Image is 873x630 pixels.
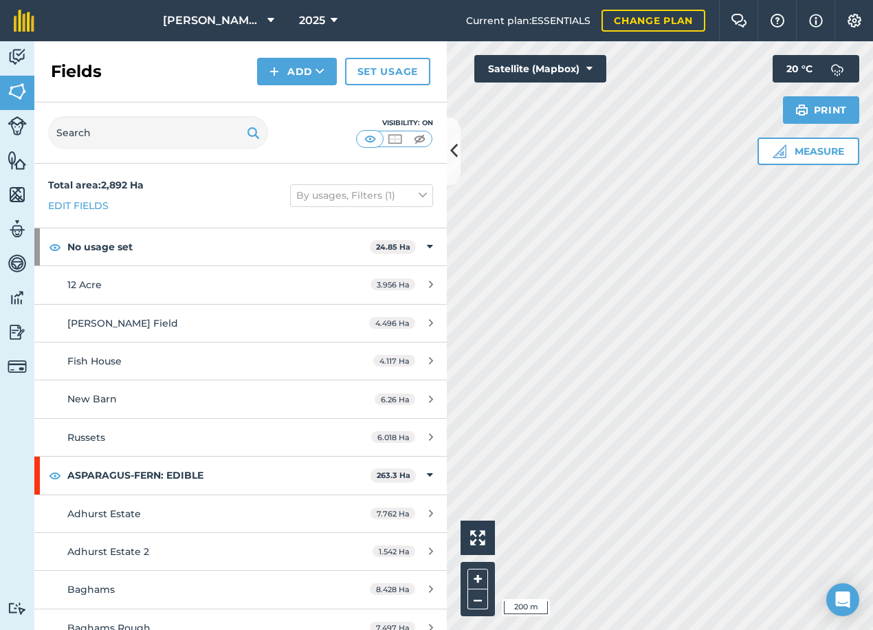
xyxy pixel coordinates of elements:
button: 20 °C [773,55,859,83]
img: svg+xml;base64,PD94bWwgdmVyc2lvbj0iMS4wIiBlbmNvZGluZz0idXRmLTgiPz4KPCEtLSBHZW5lcmF0b3I6IEFkb2JlIE... [8,47,27,67]
span: 12 Acre [67,279,102,291]
img: svg+xml;base64,PHN2ZyB4bWxucz0iaHR0cDovL3d3dy53My5vcmcvMjAwMC9zdmciIHdpZHRoPSIxOSIgaGVpZ2h0PSIyNC... [247,124,260,141]
div: No usage set24.85 Ha [34,228,447,265]
div: Visibility: On [356,118,433,129]
strong: ASPARAGUS-FERN: EDIBLE [67,457,371,494]
button: Print [783,96,860,124]
button: Measure [758,138,859,165]
img: Two speech bubbles overlapping with the left bubble in the forefront [731,14,747,28]
button: Add [257,58,337,85]
img: svg+xml;base64,PD94bWwgdmVyc2lvbj0iMS4wIiBlbmNvZGluZz0idXRmLTgiPz4KPCEtLSBHZW5lcmF0b3I6IEFkb2JlIE... [8,287,27,308]
span: Baghams [67,583,115,596]
a: Baghams8.428 Ha [34,571,447,608]
img: svg+xml;base64,PD94bWwgdmVyc2lvbj0iMS4wIiBlbmNvZGluZz0idXRmLTgiPz4KPCEtLSBHZW5lcmF0b3I6IEFkb2JlIE... [8,253,27,274]
button: – [467,589,488,609]
img: A question mark icon [769,14,786,28]
img: svg+xml;base64,PD94bWwgdmVyc2lvbj0iMS4wIiBlbmNvZGluZz0idXRmLTgiPz4KPCEtLSBHZW5lcmF0b3I6IEFkb2JlIE... [8,322,27,343]
a: Russets6.018 Ha [34,419,447,456]
button: By usages, Filters (1) [290,184,433,206]
span: 6.018 Ha [371,431,415,443]
span: 7.762 Ha [371,508,415,519]
a: Fish House4.117 Ha [34,343,447,380]
span: [PERSON_NAME] Field [67,317,178,329]
strong: 24.85 Ha [376,242,410,252]
img: svg+xml;base64,PHN2ZyB4bWxucz0iaHR0cDovL3d3dy53My5vcmcvMjAwMC9zdmciIHdpZHRoPSI1NiIgaGVpZ2h0PSI2MC... [8,150,27,171]
img: Ruler icon [773,144,786,158]
a: [PERSON_NAME] Field4.496 Ha [34,305,447,342]
img: svg+xml;base64,PD94bWwgdmVyc2lvbj0iMS4wIiBlbmNvZGluZz0idXRmLTgiPz4KPCEtLSBHZW5lcmF0b3I6IEFkb2JlIE... [8,357,27,376]
a: 12 Acre3.956 Ha [34,266,447,303]
div: ASPARAGUS-FERN: EDIBLE263.3 Ha [34,457,447,494]
span: Adhurst Estate [67,508,141,520]
span: [PERSON_NAME] Farm Life [163,12,262,29]
img: svg+xml;base64,PHN2ZyB4bWxucz0iaHR0cDovL3d3dy53My5vcmcvMjAwMC9zdmciIHdpZHRoPSI1NiIgaGVpZ2h0PSI2MC... [8,81,27,102]
strong: 263.3 Ha [377,470,410,480]
img: svg+xml;base64,PD94bWwgdmVyc2lvbj0iMS4wIiBlbmNvZGluZz0idXRmLTgiPz4KPCEtLSBHZW5lcmF0b3I6IEFkb2JlIE... [8,116,27,135]
span: Adhurst Estate 2 [67,545,149,558]
img: svg+xml;base64,PHN2ZyB4bWxucz0iaHR0cDovL3d3dy53My5vcmcvMjAwMC9zdmciIHdpZHRoPSI1MCIgaGVpZ2h0PSI0MC... [362,132,379,146]
div: Open Intercom Messenger [826,583,859,616]
img: svg+xml;base64,PHN2ZyB4bWxucz0iaHR0cDovL3d3dy53My5vcmcvMjAwMC9zdmciIHdpZHRoPSIxOCIgaGVpZ2h0PSIyNC... [49,239,61,255]
a: New Barn6.26 Ha [34,380,447,417]
span: 20 ° C [786,55,813,83]
span: Fish House [67,355,122,367]
img: svg+xml;base64,PHN2ZyB4bWxucz0iaHR0cDovL3d3dy53My5vcmcvMjAwMC9zdmciIHdpZHRoPSIxOCIgaGVpZ2h0PSIyNC... [49,467,61,484]
img: svg+xml;base64,PHN2ZyB4bWxucz0iaHR0cDovL3d3dy53My5vcmcvMjAwMC9zdmciIHdpZHRoPSIxOSIgaGVpZ2h0PSIyNC... [795,102,808,118]
img: svg+xml;base64,PHN2ZyB4bWxucz0iaHR0cDovL3d3dy53My5vcmcvMjAwMC9zdmciIHdpZHRoPSI1MCIgaGVpZ2h0PSI0MC... [411,132,428,146]
span: Current plan : ESSENTIALS [466,13,590,28]
span: 6.26 Ha [375,393,415,405]
img: fieldmargin Logo [14,10,34,32]
img: svg+xml;base64,PD94bWwgdmVyc2lvbj0iMS4wIiBlbmNvZGluZz0idXRmLTgiPz4KPCEtLSBHZW5lcmF0b3I6IEFkb2JlIE... [824,55,851,83]
img: A cog icon [846,14,863,28]
span: 2025 [299,12,325,29]
a: Change plan [601,10,705,32]
span: 3.956 Ha [371,279,415,290]
span: Russets [67,431,105,444]
span: 8.428 Ha [370,583,415,595]
img: svg+xml;base64,PD94bWwgdmVyc2lvbj0iMS4wIiBlbmNvZGluZz0idXRmLTgiPz4KPCEtLSBHZW5lcmF0b3I6IEFkb2JlIE... [8,602,27,615]
img: Four arrows, one pointing top left, one top right, one bottom right and the last bottom left [470,530,485,545]
span: New Barn [67,393,117,405]
a: Set usage [345,58,430,85]
input: Search [48,116,268,149]
a: Adhurst Estate7.762 Ha [34,495,447,532]
button: + [467,569,488,589]
h2: Fields [51,61,102,83]
span: 4.117 Ha [373,355,415,367]
span: 1.542 Ha [373,545,415,557]
img: svg+xml;base64,PHN2ZyB4bWxucz0iaHR0cDovL3d3dy53My5vcmcvMjAwMC9zdmciIHdpZHRoPSI1MCIgaGVpZ2h0PSI0MC... [386,132,404,146]
strong: No usage set [67,228,370,265]
button: Satellite (Mapbox) [474,55,606,83]
span: 4.496 Ha [369,317,415,329]
img: svg+xml;base64,PHN2ZyB4bWxucz0iaHR0cDovL3d3dy53My5vcmcvMjAwMC9zdmciIHdpZHRoPSIxNyIgaGVpZ2h0PSIxNy... [809,12,823,29]
img: svg+xml;base64,PHN2ZyB4bWxucz0iaHR0cDovL3d3dy53My5vcmcvMjAwMC9zdmciIHdpZHRoPSI1NiIgaGVpZ2h0PSI2MC... [8,184,27,205]
a: Adhurst Estate 21.542 Ha [34,533,447,570]
a: Edit fields [48,198,109,213]
strong: Total area : 2,892 Ha [48,179,144,191]
img: svg+xml;base64,PD94bWwgdmVyc2lvbj0iMS4wIiBlbmNvZGluZz0idXRmLTgiPz4KPCEtLSBHZW5lcmF0b3I6IEFkb2JlIE... [8,219,27,239]
img: svg+xml;base64,PHN2ZyB4bWxucz0iaHR0cDovL3d3dy53My5vcmcvMjAwMC9zdmciIHdpZHRoPSIxNCIgaGVpZ2h0PSIyNC... [269,63,279,80]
